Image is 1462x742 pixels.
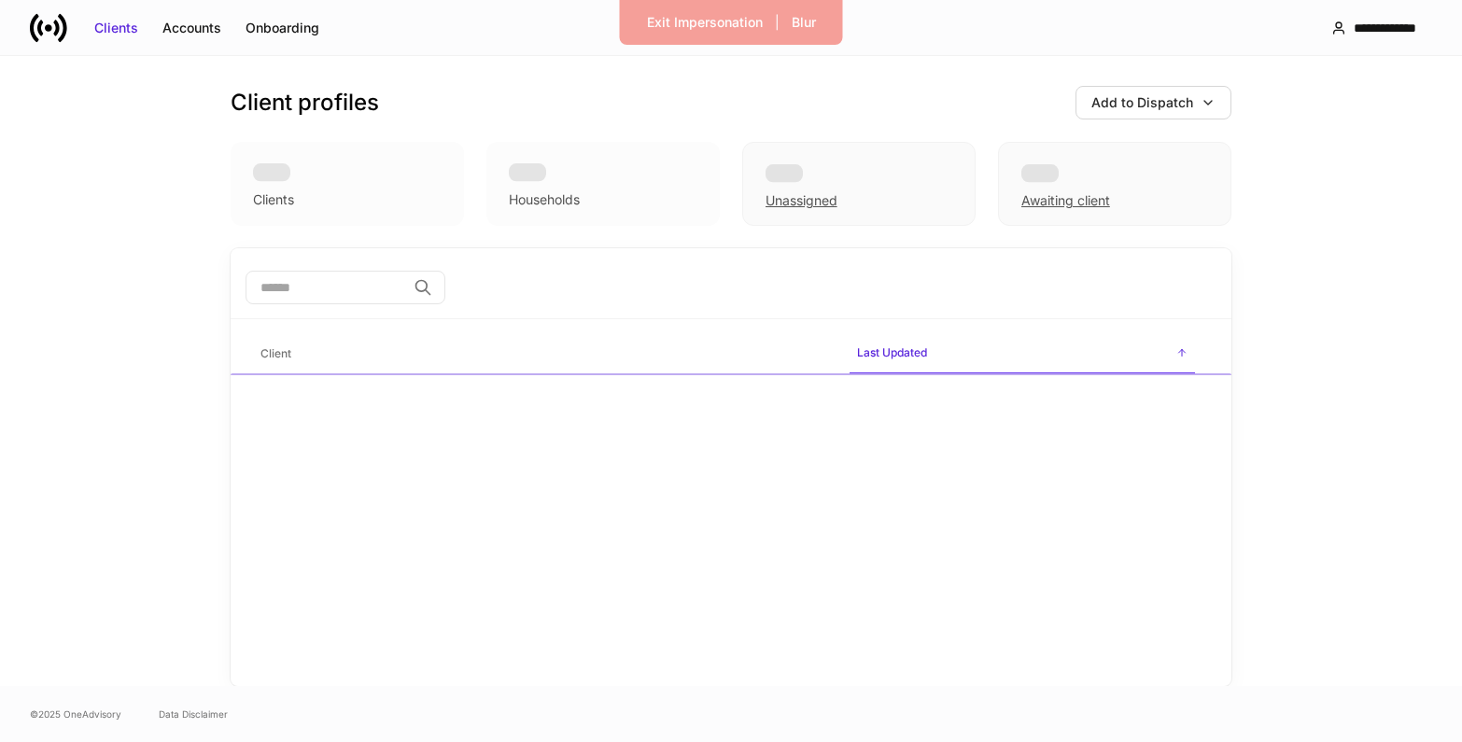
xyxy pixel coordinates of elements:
[1075,86,1231,119] button: Add to Dispatch
[30,707,121,721] span: © 2025 OneAdvisory
[162,19,221,37] div: Accounts
[742,142,976,226] div: Unassigned
[998,142,1231,226] div: Awaiting client
[150,13,233,43] button: Accounts
[850,334,1195,374] span: Last Updated
[509,190,580,209] div: Households
[246,19,319,37] div: Onboarding
[82,13,150,43] button: Clients
[1091,93,1193,112] div: Add to Dispatch
[253,335,835,373] span: Client
[635,7,775,37] button: Exit Impersonation
[253,190,294,209] div: Clients
[231,88,379,118] h3: Client profiles
[780,7,828,37] button: Blur
[233,13,331,43] button: Onboarding
[647,13,763,32] div: Exit Impersonation
[766,191,837,210] div: Unassigned
[94,19,138,37] div: Clients
[159,707,228,721] a: Data Disclaimer
[1021,191,1110,210] div: Awaiting client
[792,13,816,32] div: Blur
[857,343,927,361] h6: Last Updated
[260,344,291,362] h6: Client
